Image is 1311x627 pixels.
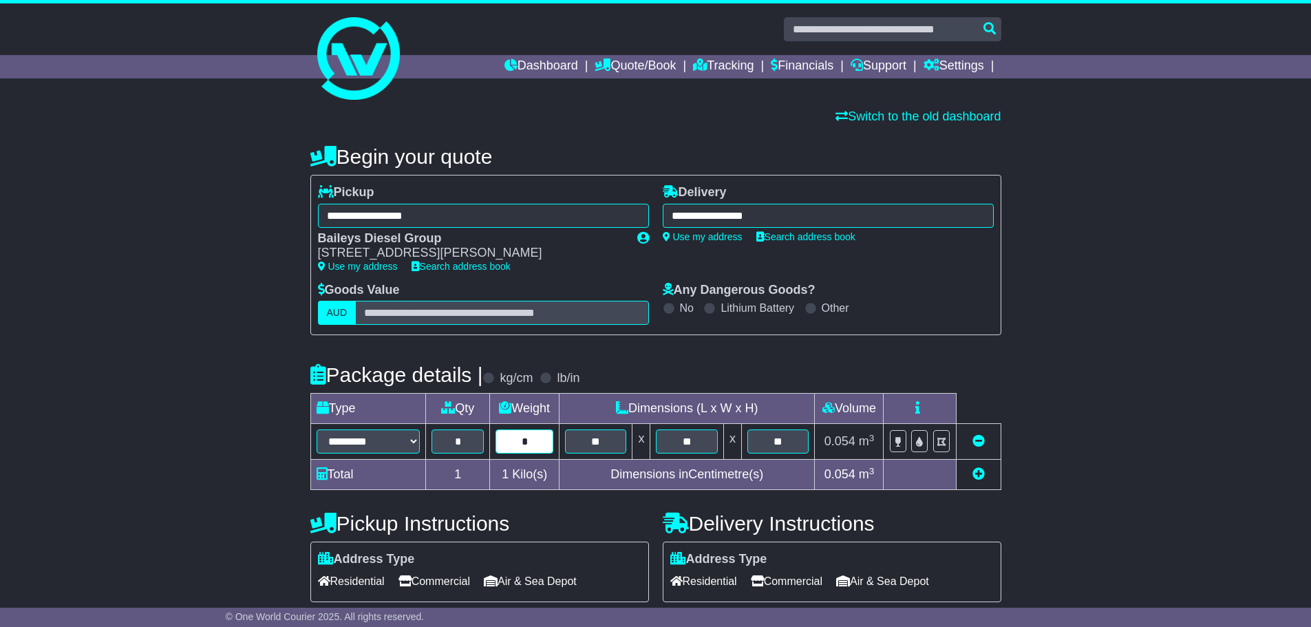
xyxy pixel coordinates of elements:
td: Weight [490,394,559,424]
span: Residential [318,571,385,592]
a: Add new item [972,467,985,481]
div: [STREET_ADDRESS][PERSON_NAME] [318,246,623,261]
label: AUD [318,301,356,325]
a: Use my address [318,261,398,272]
label: Address Type [670,552,767,567]
td: x [632,424,650,460]
span: Air & Sea Depot [836,571,929,592]
span: Commercial [751,571,822,592]
sup: 3 [869,433,875,443]
label: Goods Value [318,283,400,298]
label: Lithium Battery [721,301,794,315]
td: Qty [426,394,490,424]
td: Type [310,394,426,424]
label: Other [822,301,849,315]
label: kg/cm [500,371,533,386]
a: Settings [924,55,984,78]
a: Tracking [693,55,754,78]
a: Financials [771,55,833,78]
a: Search address book [412,261,511,272]
span: Commercial [398,571,470,592]
sup: 3 [869,466,875,476]
a: Switch to the old dashboard [835,109,1001,123]
a: Dashboard [504,55,578,78]
td: Volume [815,394,884,424]
label: Any Dangerous Goods? [663,283,816,298]
span: Residential [670,571,737,592]
h4: Delivery Instructions [663,512,1001,535]
td: 1 [426,460,490,490]
a: Quote/Book [595,55,676,78]
span: Air & Sea Depot [484,571,577,592]
label: Delivery [663,185,727,200]
label: No [680,301,694,315]
span: m [859,434,875,448]
td: Dimensions (L x W x H) [559,394,815,424]
td: x [723,424,741,460]
label: lb/in [557,371,579,386]
h4: Pickup Instructions [310,512,649,535]
span: 0.054 [824,434,855,448]
span: m [859,467,875,481]
td: Kilo(s) [490,460,559,490]
span: © One World Courier 2025. All rights reserved. [226,611,425,622]
span: 1 [502,467,509,481]
h4: Begin your quote [310,145,1001,168]
a: Remove this item [972,434,985,448]
a: Search address book [756,231,855,242]
td: Total [310,460,426,490]
div: Baileys Diesel Group [318,231,623,246]
span: 0.054 [824,467,855,481]
label: Address Type [318,552,415,567]
td: Dimensions in Centimetre(s) [559,460,815,490]
h4: Package details | [310,363,483,386]
a: Support [851,55,906,78]
a: Use my address [663,231,743,242]
label: Pickup [318,185,374,200]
